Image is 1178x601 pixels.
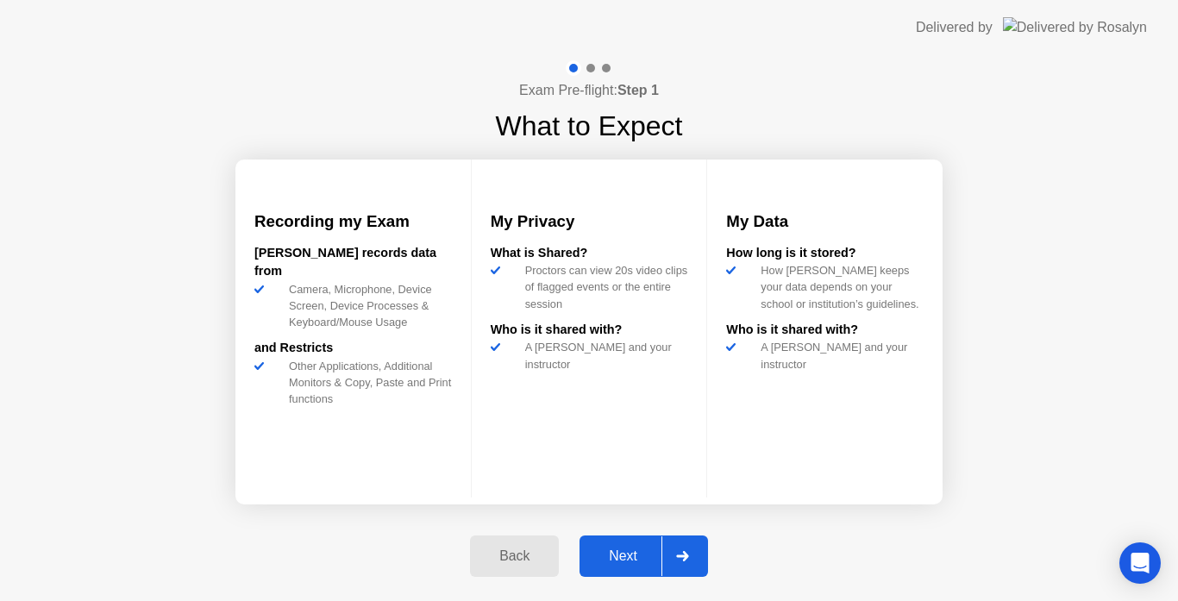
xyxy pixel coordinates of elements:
[518,339,688,372] div: A [PERSON_NAME] and your instructor
[726,321,924,340] div: Who is it shared with?
[754,262,924,312] div: How [PERSON_NAME] keeps your data depends on your school or institution’s guidelines.
[282,281,452,331] div: Camera, Microphone, Device Screen, Device Processes & Keyboard/Mouse Usage
[580,535,708,577] button: Next
[282,358,452,408] div: Other Applications, Additional Monitors & Copy, Paste and Print functions
[916,17,993,38] div: Delivered by
[617,83,659,97] b: Step 1
[470,535,559,577] button: Back
[726,244,924,263] div: How long is it stored?
[491,210,688,234] h3: My Privacy
[1003,17,1147,37] img: Delivered by Rosalyn
[496,105,683,147] h1: What to Expect
[726,210,924,234] h3: My Data
[491,244,688,263] div: What is Shared?
[518,262,688,312] div: Proctors can view 20s video clips of flagged events or the entire session
[585,548,661,564] div: Next
[754,339,924,372] div: A [PERSON_NAME] and your instructor
[1119,542,1161,584] div: Open Intercom Messenger
[519,80,659,101] h4: Exam Pre-flight:
[491,321,688,340] div: Who is it shared with?
[254,339,452,358] div: and Restricts
[254,244,452,281] div: [PERSON_NAME] records data from
[254,210,452,234] h3: Recording my Exam
[475,548,554,564] div: Back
